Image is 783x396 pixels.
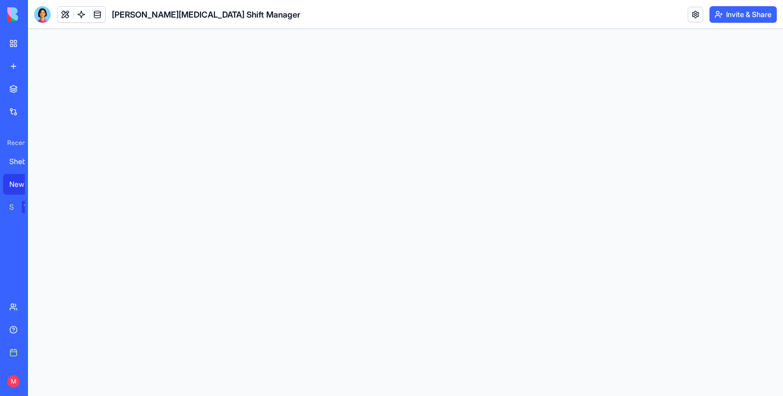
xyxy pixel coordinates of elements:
a: New App [3,174,45,195]
div: Sheba [MEDICAL_DATA] Shift Management [9,156,38,167]
span: M [7,375,20,388]
div: Social Media Content Generator [9,202,15,212]
div: New App [9,179,38,189]
span: Recent [3,139,25,147]
a: Social Media Content GeneratorTRY [3,197,45,217]
div: TRY [22,201,38,213]
a: Sheba [MEDICAL_DATA] Shift Management [3,151,45,172]
button: Invite & Share [709,6,777,23]
img: logo [7,7,71,22]
h1: [PERSON_NAME][MEDICAL_DATA] Shift Manager [112,8,300,21]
